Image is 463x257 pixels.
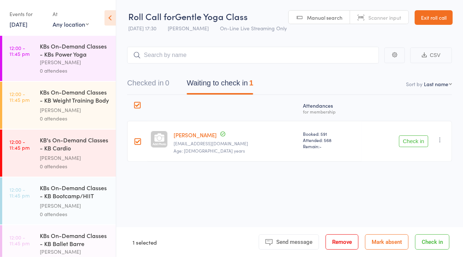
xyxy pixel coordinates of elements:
[40,202,110,210] div: [PERSON_NAME]
[40,231,110,248] div: KBs On-Demand Classes - KB Ballet Barre
[175,10,248,22] span: Gentle Yoga Class
[410,47,452,63] button: CSV
[307,14,342,21] span: Manual search
[406,80,422,88] label: Sort by
[174,131,217,139] a: [PERSON_NAME]
[10,187,30,198] time: 12:00 - 11:45 pm
[40,88,110,106] div: KBs On-Demand Classes - KB Weight Training Body Bl...
[133,234,157,250] div: 1 selected
[326,234,358,250] button: Remove
[127,75,169,95] button: Checked in0
[300,98,362,118] div: Atten­dances
[174,141,297,146] small: rchoudhu@musd.org
[249,79,253,87] div: 1
[2,36,116,81] a: 12:00 -11:45 pmKBs On-Demand Classes - KBs Power Yoga[PERSON_NAME]0 attendees
[2,177,116,225] a: 12:00 -11:45 pmKBs On-Demand Classes - KB Bootcamp/HIIT Workout[PERSON_NAME]0 attendees
[303,131,359,137] span: Booked: 591
[303,137,359,143] span: Attended: 568
[220,24,287,32] span: On-Line Live Streaming Only
[40,210,110,218] div: 0 attendees
[128,24,156,32] span: [DATE] 17:30
[399,135,428,147] button: Check in
[40,248,110,256] div: [PERSON_NAME]
[128,10,175,22] span: Roll Call for
[415,10,453,25] a: Exit roll call
[259,234,319,250] button: Send message
[165,79,169,87] div: 0
[10,234,30,246] time: 12:00 - 11:45 pm
[10,8,45,20] div: Events for
[424,80,448,88] div: Last name
[276,239,312,245] span: Send message
[40,106,110,114] div: [PERSON_NAME]
[174,147,245,154] span: Age: [DEMOGRAPHIC_DATA] years
[53,8,89,20] div: At
[319,143,322,149] span: -
[368,14,401,21] span: Scanner input
[40,66,110,75] div: 0 attendees
[303,143,359,149] span: Remain:
[40,162,110,170] div: 0 attendees
[10,45,30,57] time: 12:00 - 11:45 pm
[40,42,110,58] div: KBs On-Demand Classes - KBs Power Yoga
[40,114,110,123] div: 0 attendees
[127,47,379,64] input: Search by name
[415,234,449,250] button: Check in
[2,130,116,177] a: 12:00 -11:45 pmKB's On-Demand Classes - KB Cardio Kickboxing/Weig...[PERSON_NAME]0 attendees
[40,184,110,202] div: KBs On-Demand Classes - KB Bootcamp/HIIT Workout
[40,58,110,66] div: [PERSON_NAME]
[2,82,116,129] a: 12:00 -11:45 pmKBs On-Demand Classes - KB Weight Training Body Bl...[PERSON_NAME]0 attendees
[365,234,409,250] button: Mark absent
[10,139,30,150] time: 12:00 - 11:45 pm
[40,154,110,162] div: [PERSON_NAME]
[168,24,209,32] span: [PERSON_NAME]
[303,109,359,114] div: for membership
[40,136,110,154] div: KB's On-Demand Classes - KB Cardio Kickboxing/Weig...
[187,75,253,95] button: Waiting to check in1
[10,20,27,28] a: [DATE]
[10,91,30,103] time: 12:00 - 11:45 pm
[53,20,89,28] div: Any location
